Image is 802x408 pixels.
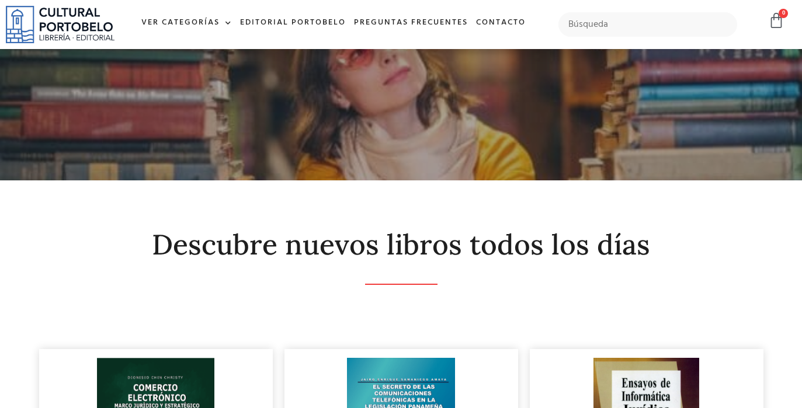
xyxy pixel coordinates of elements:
a: Ver Categorías [137,11,236,36]
a: Preguntas frecuentes [350,11,472,36]
span: 0 [779,9,788,18]
a: 0 [768,12,784,29]
input: Búsqueda [558,12,737,37]
a: Editorial Portobelo [236,11,350,36]
a: Contacto [472,11,530,36]
h2: Descubre nuevos libros todos los días [39,229,763,260]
